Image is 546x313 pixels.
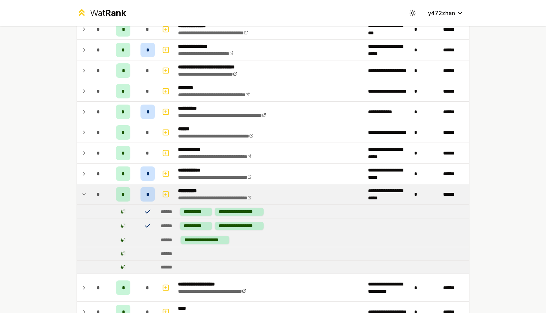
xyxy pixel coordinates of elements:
[121,263,126,271] div: # 1
[121,208,126,215] div: # 1
[121,250,126,257] div: # 1
[121,222,126,229] div: # 1
[121,236,126,244] div: # 1
[422,7,469,20] button: y472zhan
[90,7,126,19] div: Wat
[105,8,126,18] span: Rank
[77,7,126,19] a: WatRank
[428,9,455,17] span: y472zhan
